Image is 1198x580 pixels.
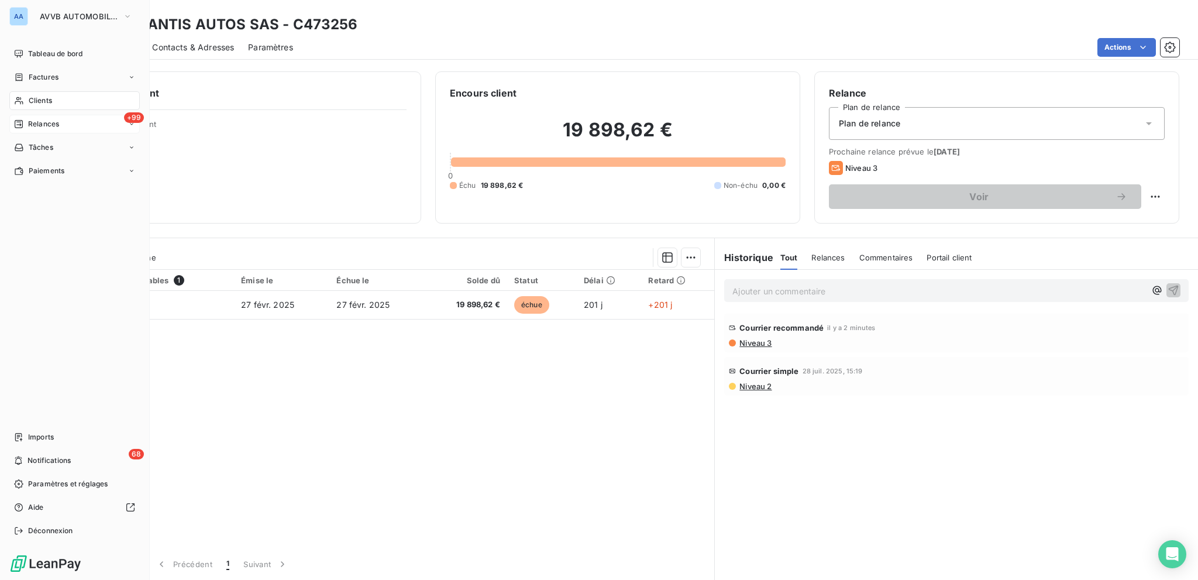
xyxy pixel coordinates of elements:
[149,552,219,576] button: Précédent
[827,324,875,331] span: il y a 2 minutes
[236,552,295,576] button: Suivant
[715,250,773,265] h6: Historique
[1158,540,1186,568] div: Open Intercom Messenger
[829,147,1165,156] span: Prochaine relance prévue le
[450,118,786,153] h2: 19 898,62 €
[739,323,824,332] span: Courrier recommandé
[28,526,73,536] span: Déconnexion
[780,253,798,262] span: Tout
[71,86,407,100] h6: Informations client
[843,192,1116,201] span: Voir
[29,166,64,176] span: Paiements
[336,300,390,310] span: 27 févr. 2025
[448,171,453,180] span: 0
[738,382,772,391] span: Niveau 2
[248,42,293,53] span: Paramètres
[432,276,500,285] div: Solde dû
[432,299,500,311] span: 19 898,62 €
[648,276,707,285] div: Retard
[28,479,108,489] span: Paramètres et réglages
[28,502,44,513] span: Aide
[129,449,144,459] span: 68
[28,49,82,59] span: Tableau de bord
[811,253,845,262] span: Relances
[724,180,758,191] span: Non-échu
[226,558,229,570] span: 1
[9,7,28,26] div: AA
[845,163,877,173] span: Niveau 3
[219,552,236,576] button: 1
[584,276,634,285] div: Délai
[481,180,524,191] span: 19 898,62 €
[241,276,322,285] div: Émise le
[103,14,358,35] h3: STELLANTIS AUTOS SAS - C473256
[29,72,58,83] span: Factures
[9,554,82,573] img: Logo LeanPay
[803,368,863,375] span: 28 juil. 2025, 15:19
[9,498,140,517] a: Aide
[450,86,517,100] h6: Encours client
[96,275,227,286] div: Pièces comptables
[829,184,1141,209] button: Voir
[839,118,900,129] span: Plan de relance
[124,112,144,123] span: +99
[174,275,184,286] span: 1
[934,147,960,156] span: [DATE]
[829,86,1165,100] h6: Relance
[738,338,772,348] span: Niveau 3
[28,119,59,129] span: Relances
[514,296,549,314] span: échue
[859,253,913,262] span: Commentaires
[40,12,118,21] span: AVVB AUTOMOBILES
[27,455,71,466] span: Notifications
[94,119,407,136] span: Propriétés Client
[459,180,476,191] span: Échu
[152,42,234,53] span: Contacts & Adresses
[739,366,798,376] span: Courrier simple
[762,180,786,191] span: 0,00 €
[927,253,972,262] span: Portail client
[1097,38,1156,57] button: Actions
[336,276,418,285] div: Échue le
[514,276,570,285] div: Statut
[29,142,53,153] span: Tâches
[28,432,54,442] span: Imports
[29,95,52,106] span: Clients
[584,300,603,310] span: 201 j
[241,300,294,310] span: 27 févr. 2025
[648,300,672,310] span: +201 j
